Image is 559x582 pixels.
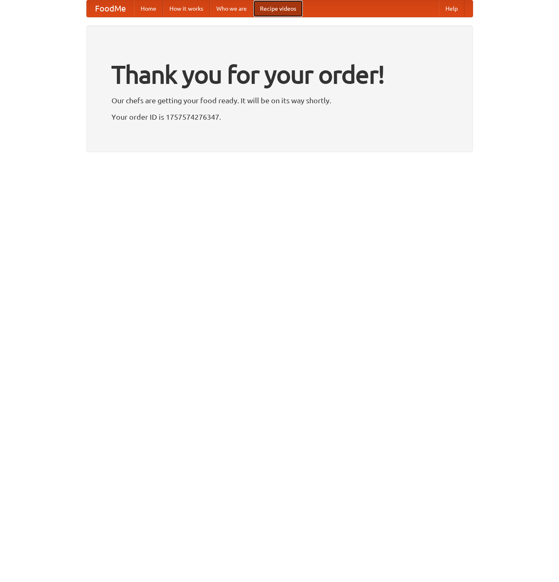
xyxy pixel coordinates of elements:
[210,0,253,17] a: Who we are
[439,0,464,17] a: Help
[111,111,448,123] p: Your order ID is 1757574276347.
[134,0,163,17] a: Home
[253,0,303,17] a: Recipe videos
[111,94,448,107] p: Our chefs are getting your food ready. It will be on its way shortly.
[87,0,134,17] a: FoodMe
[163,0,210,17] a: How it works
[111,55,448,94] h1: Thank you for your order!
